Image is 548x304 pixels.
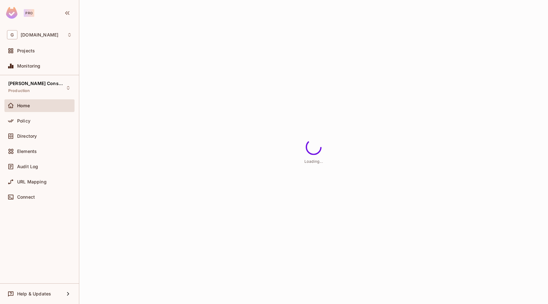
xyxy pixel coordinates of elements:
span: Loading... [304,159,323,164]
span: Projects [17,48,35,53]
div: Pro [24,9,34,17]
span: Audit Log [17,164,38,169]
span: Directory [17,134,37,139]
span: Policy [17,118,30,123]
img: SReyMgAAAABJRU5ErkJggg== [6,7,17,19]
span: Home [17,103,30,108]
span: URL Mapping [17,179,47,184]
span: Elements [17,149,37,154]
span: Connect [17,195,35,200]
span: Help & Updates [17,291,51,296]
span: Monitoring [17,63,41,69]
span: [PERSON_NAME] Console [8,81,65,86]
span: Workspace: gameskraft.com [21,32,58,37]
span: G [7,30,17,39]
span: Production [8,88,30,93]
